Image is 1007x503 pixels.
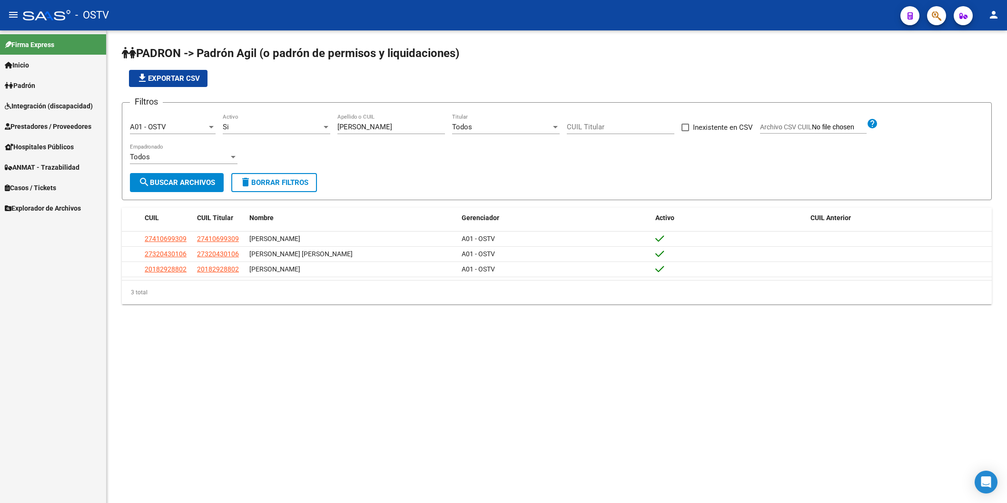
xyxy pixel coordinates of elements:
[138,176,150,188] mat-icon: search
[145,235,187,242] span: 27410699309
[231,173,317,192] button: Borrar Filtros
[130,123,166,131] span: A01 - OSTV
[5,142,74,152] span: Hospitales Públicos
[8,9,19,20] mat-icon: menu
[145,265,187,273] span: 20182928802
[249,250,353,258] span: [PERSON_NAME] [PERSON_NAME]
[5,80,35,91] span: Padrón
[807,208,1000,228] datatable-header-cell: CUIL Anterior
[193,208,246,228] datatable-header-cell: CUIL Titular
[240,176,251,188] mat-icon: delete
[5,162,79,173] span: ANMAT - Trazabilidad
[655,214,674,222] span: Activo
[145,214,159,222] span: CUIL
[5,101,93,111] span: Integración (discapacidad)
[5,60,29,70] span: Inicio
[130,173,224,192] button: Buscar Archivos
[138,178,215,187] span: Buscar Archivos
[249,265,300,273] span: [PERSON_NAME]
[130,95,163,108] h3: Filtros
[137,72,148,84] mat-icon: file_download
[5,39,54,50] span: Firma Express
[122,281,992,304] div: 3 total
[249,214,274,222] span: Nombre
[810,214,851,222] span: CUIL Anterior
[5,121,91,132] span: Prestadores / Proveedores
[122,47,459,60] span: PADRON -> Padrón Agil (o padrón de permisos y liquidaciones)
[197,235,239,242] span: 27410699309
[5,203,81,213] span: Explorador de Archivos
[130,153,150,161] span: Todos
[462,214,499,222] span: Gerenciador
[462,250,495,258] span: A01 - OSTV
[197,265,239,273] span: 20182928802
[458,208,651,228] datatable-header-cell: Gerenciador
[693,122,753,133] span: Inexistente en CSV
[812,123,867,132] input: Archivo CSV CUIL
[240,178,308,187] span: Borrar Filtros
[5,183,56,193] span: Casos / Tickets
[197,214,233,222] span: CUIL Titular
[197,250,239,258] span: 27320430106
[760,123,812,131] span: Archivo CSV CUIL
[137,74,200,83] span: Exportar CSV
[462,265,495,273] span: A01 - OSTV
[223,123,229,131] span: Si
[652,208,807,228] datatable-header-cell: Activo
[249,235,300,242] span: [PERSON_NAME]
[129,70,207,87] button: Exportar CSV
[975,471,997,493] div: Open Intercom Messenger
[462,235,495,242] span: A01 - OSTV
[452,123,472,131] span: Todos
[141,208,193,228] datatable-header-cell: CUIL
[246,208,458,228] datatable-header-cell: Nombre
[988,9,999,20] mat-icon: person
[867,118,878,129] mat-icon: help
[75,5,109,26] span: - OSTV
[145,250,187,258] span: 27320430106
